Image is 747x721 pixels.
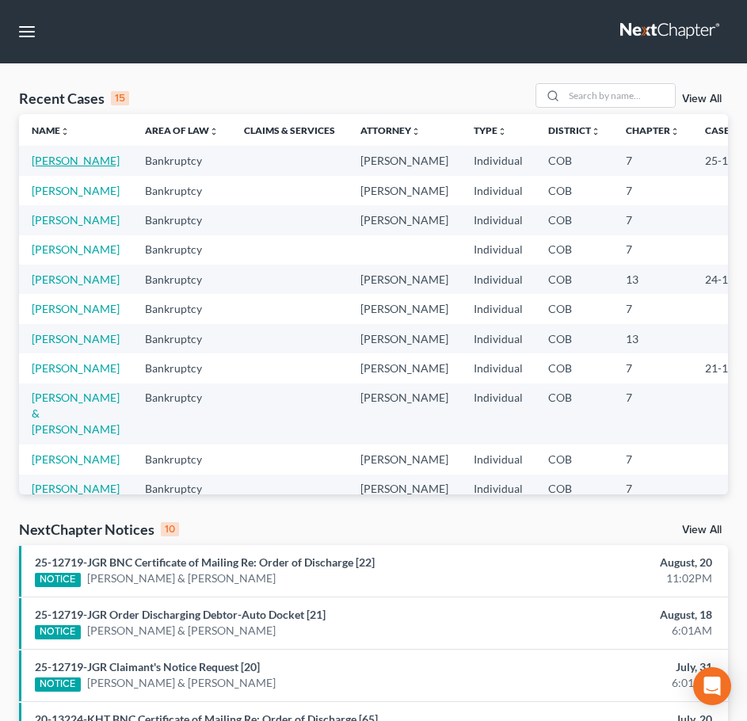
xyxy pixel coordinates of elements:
[32,452,120,466] a: [PERSON_NAME]
[682,525,722,536] a: View All
[461,444,535,474] td: Individual
[535,265,613,294] td: COB
[32,154,120,167] a: [PERSON_NAME]
[348,146,461,175] td: [PERSON_NAME]
[87,675,276,691] a: [PERSON_NAME] & [PERSON_NAME]
[19,520,179,539] div: NextChapter Notices
[87,570,276,586] a: [PERSON_NAME] & [PERSON_NAME]
[35,660,260,673] a: 25-12719-JGR Claimant's Notice Request [20]
[535,176,613,205] td: COB
[613,475,692,536] td: 7
[613,176,692,205] td: 7
[461,353,535,383] td: Individual
[461,383,535,444] td: Individual
[209,127,219,136] i: unfold_more
[32,482,120,527] a: [PERSON_NAME] & [PERSON_NAME]
[535,324,613,353] td: COB
[535,294,613,323] td: COB
[35,608,326,621] a: 25-12719-JGR Order Discharging Debtor-Auto Docket [21]
[461,475,535,536] td: Individual
[132,235,231,265] td: Bankruptcy
[682,93,722,105] a: View All
[32,184,120,197] a: [PERSON_NAME]
[535,475,613,536] td: COB
[132,205,231,235] td: Bankruptcy
[497,607,712,623] div: August, 18
[348,294,461,323] td: [PERSON_NAME]
[613,205,692,235] td: 7
[591,127,600,136] i: unfold_more
[613,383,692,444] td: 7
[497,555,712,570] div: August, 20
[613,444,692,474] td: 7
[613,235,692,265] td: 7
[613,294,692,323] td: 7
[461,235,535,265] td: Individual
[132,324,231,353] td: Bankruptcy
[32,361,120,375] a: [PERSON_NAME]
[535,444,613,474] td: COB
[60,127,70,136] i: unfold_more
[348,475,461,536] td: [PERSON_NAME]
[32,213,120,227] a: [PERSON_NAME]
[35,625,81,639] div: NOTICE
[461,176,535,205] td: Individual
[626,124,680,136] a: Chapterunfold_more
[132,176,231,205] td: Bankruptcy
[231,114,348,146] th: Claims & Services
[348,383,461,444] td: [PERSON_NAME]
[32,242,120,256] a: [PERSON_NAME]
[132,146,231,175] td: Bankruptcy
[161,522,179,536] div: 10
[497,659,712,675] div: July, 31
[613,146,692,175] td: 7
[497,675,712,691] div: 6:01AM
[461,146,535,175] td: Individual
[461,265,535,294] td: Individual
[32,391,120,436] a: [PERSON_NAME] & [PERSON_NAME]
[32,273,120,286] a: [PERSON_NAME]
[348,176,461,205] td: [PERSON_NAME]
[411,127,421,136] i: unfold_more
[497,570,712,586] div: 11:02PM
[474,124,507,136] a: Typeunfold_more
[132,294,231,323] td: Bankruptcy
[360,124,421,136] a: Attorneyunfold_more
[87,623,276,639] a: [PERSON_NAME] & [PERSON_NAME]
[132,383,231,444] td: Bankruptcy
[613,324,692,353] td: 13
[32,332,120,345] a: [PERSON_NAME]
[535,353,613,383] td: COB
[132,475,231,536] td: Bankruptcy
[132,353,231,383] td: Bankruptcy
[497,623,712,639] div: 6:01AM
[348,353,461,383] td: [PERSON_NAME]
[19,89,129,108] div: Recent Cases
[693,667,731,705] div: Open Intercom Messenger
[132,444,231,474] td: Bankruptcy
[35,555,375,569] a: 25-12719-JGR BNC Certificate of Mailing Re: Order of Discharge [22]
[32,124,70,136] a: Nameunfold_more
[35,677,81,692] div: NOTICE
[348,265,461,294] td: [PERSON_NAME]
[548,124,600,136] a: Districtunfold_more
[535,146,613,175] td: COB
[461,324,535,353] td: Individual
[613,353,692,383] td: 7
[461,294,535,323] td: Individual
[535,235,613,265] td: COB
[497,127,507,136] i: unfold_more
[461,205,535,235] td: Individual
[535,205,613,235] td: COB
[111,91,129,105] div: 15
[348,444,461,474] td: [PERSON_NAME]
[535,383,613,444] td: COB
[145,124,219,136] a: Area of Lawunfold_more
[132,265,231,294] td: Bankruptcy
[35,573,81,587] div: NOTICE
[613,265,692,294] td: 13
[32,302,120,315] a: [PERSON_NAME]
[564,84,675,107] input: Search by name...
[670,127,680,136] i: unfold_more
[348,205,461,235] td: [PERSON_NAME]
